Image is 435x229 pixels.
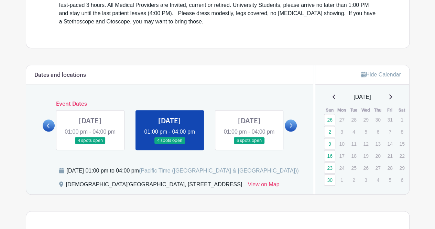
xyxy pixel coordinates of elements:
[66,180,242,191] div: [DEMOGRAPHIC_DATA][GEOGRAPHIC_DATA], [STREET_ADDRESS]
[139,168,299,174] span: (Pacific Time ([GEOGRAPHIC_DATA] & [GEOGRAPHIC_DATA]))
[348,138,359,149] p: 11
[372,107,384,114] th: Thu
[396,150,407,161] p: 22
[348,107,360,114] th: Tue
[336,163,347,173] p: 24
[248,180,279,191] a: View on Map
[360,107,372,114] th: Wed
[348,175,359,185] p: 2
[34,72,86,79] h6: Dates and locations
[324,107,336,114] th: Sun
[396,175,407,185] p: 6
[324,150,335,162] a: 16
[336,114,347,125] p: 27
[372,126,383,137] p: 6
[324,138,335,149] a: 9
[360,163,371,173] p: 26
[324,114,335,125] a: 26
[396,163,407,173] p: 29
[55,101,285,107] h6: Event Dates
[348,126,359,137] p: 4
[384,107,396,114] th: Fri
[348,150,359,161] p: 18
[336,126,347,137] p: 3
[67,167,299,175] div: [DATE] 01:00 pm to 04:00 pm
[396,138,407,149] p: 15
[360,175,371,185] p: 3
[348,163,359,173] p: 25
[360,138,371,149] p: 12
[384,163,395,173] p: 28
[348,114,359,125] p: 28
[361,72,401,77] a: Hide Calendar
[372,138,383,149] p: 13
[360,114,371,125] p: 29
[372,175,383,185] p: 4
[372,163,383,173] p: 27
[396,107,408,114] th: Sat
[396,126,407,137] p: 8
[336,138,347,149] p: 10
[336,150,347,161] p: 17
[384,150,395,161] p: 21
[384,126,395,137] p: 7
[384,138,395,149] p: 14
[372,150,383,161] p: 20
[324,126,335,137] a: 2
[384,175,395,185] p: 5
[324,174,335,186] a: 30
[360,150,371,161] p: 19
[336,175,347,185] p: 1
[360,126,371,137] p: 5
[324,162,335,174] a: 23
[354,93,371,101] span: [DATE]
[384,114,395,125] p: 31
[396,114,407,125] p: 1
[372,114,383,125] p: 30
[336,107,348,114] th: Mon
